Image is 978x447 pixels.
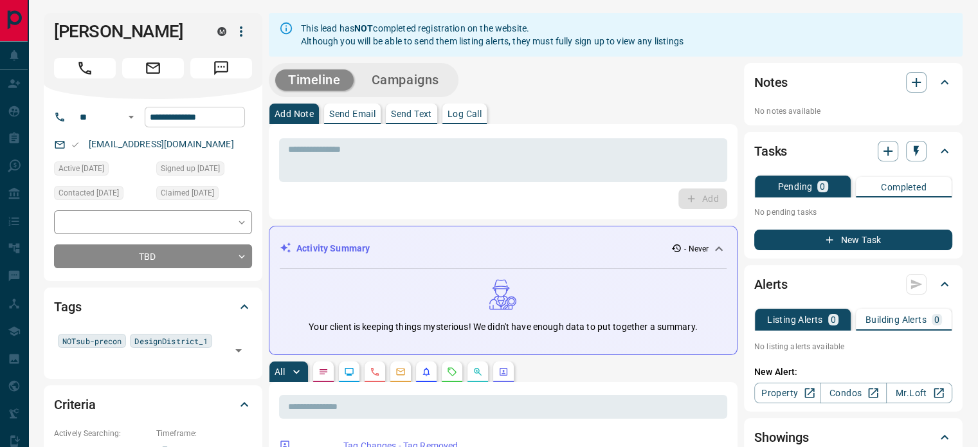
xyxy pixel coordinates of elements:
svg: Emails [395,367,406,377]
p: Your client is keeping things mysterious! We didn't have enough data to put together a summary. [309,320,697,334]
svg: Lead Browsing Activity [344,367,354,377]
div: mrloft.ca [217,27,226,36]
p: All [275,367,285,376]
span: Signed up [DATE] [161,162,220,175]
div: Mon Sep 27 2021 [156,186,252,204]
h1: [PERSON_NAME] [54,21,198,42]
svg: Calls [370,367,380,377]
span: Contacted [DATE] [59,187,119,199]
svg: Notes [318,367,329,377]
p: Send Email [329,109,376,118]
h2: Tasks [754,141,787,161]
span: DesignDistrict_1 [134,334,208,347]
div: Criteria [54,389,252,420]
p: No listing alerts available [754,341,952,352]
svg: Agent Actions [498,367,509,377]
p: Log Call [448,109,482,118]
p: Completed [881,183,927,192]
div: Notes [754,67,952,98]
h2: Tags [54,296,81,317]
div: Alerts [754,269,952,300]
a: Mr.Loft [886,383,952,403]
p: Pending [777,182,812,191]
div: This lead has completed registration on the website. Although you will be able to send them listi... [301,17,684,53]
p: Send Text [391,109,432,118]
div: Wed Sep 29 2021 [54,186,150,204]
p: No pending tasks [754,203,952,222]
div: Mon Sep 27 2021 [156,161,252,179]
span: Message [190,58,252,78]
p: 0 [820,182,825,191]
p: Activity Summary [296,242,370,255]
svg: Opportunities [473,367,483,377]
svg: Requests [447,367,457,377]
svg: Listing Alerts [421,367,431,377]
div: Tasks [754,136,952,167]
span: Active [DATE] [59,162,104,175]
div: TBD [54,244,252,268]
button: Open [230,342,248,360]
span: Email [122,58,184,78]
a: [EMAIL_ADDRESS][DOMAIN_NAME] [89,139,234,149]
span: NOTsub-precon [62,334,122,347]
p: 0 [934,315,939,324]
button: Open [123,109,139,125]
svg: Email Valid [71,140,80,149]
span: Claimed [DATE] [161,187,214,199]
button: Timeline [275,69,354,91]
p: Timeframe: [156,428,252,439]
a: Condos [820,383,886,403]
button: New Task [754,230,952,250]
p: Listing Alerts [767,315,823,324]
p: Actively Searching: [54,428,150,439]
h2: Criteria [54,394,96,415]
p: Add Note [275,109,314,118]
p: New Alert: [754,365,952,379]
button: Campaigns [359,69,452,91]
h2: Notes [754,72,788,93]
p: 0 [831,315,836,324]
p: - Never [684,243,709,255]
span: Call [54,58,116,78]
p: Building Alerts [865,315,927,324]
p: No notes available [754,105,952,117]
div: Mon Sep 27 2021 [54,161,150,179]
h2: Alerts [754,274,788,295]
div: Tags [54,291,252,322]
div: Activity Summary- Never [280,237,727,260]
strong: NOT [354,23,373,33]
a: Property [754,383,820,403]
